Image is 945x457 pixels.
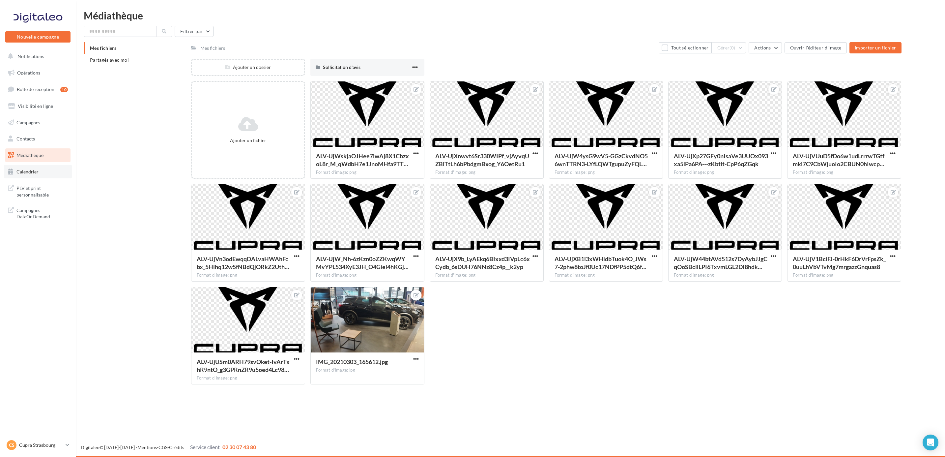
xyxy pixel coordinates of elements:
a: Visibilité en ligne [4,99,72,113]
a: PLV et print personnalisable [4,181,72,200]
span: Contacts [16,136,35,141]
span: ALV-UjW_Nh-6zKzn0oZZKwqWYMvYPL534XyE3JH_O4Giel4hKGjuzUlH [316,255,409,270]
span: (0) [730,45,735,50]
a: Calendrier [4,165,72,179]
span: Médiathèque [16,152,43,158]
span: Campagnes DataOnDemand [16,206,68,220]
a: CS Cupra Strasbourg [5,439,71,451]
div: Format d'image: png [674,169,777,175]
div: Format d'image: png [555,272,657,278]
a: CGS [158,444,167,450]
span: ALV-UjW4ysG9wV5-GGzCkvdNO56wnTTRN3-LYfLQWTgupuZyFQLPE24w [555,152,648,168]
a: Opérations [4,66,72,80]
span: ALV-UjV1BciFJ-0rHkF6DrVrFpsZk_0uuLhVbVTvMg7mrgazzGnquas8 [793,255,886,270]
span: ALV-UjX9b_LyAEkq6BIxxd3IVpLc6xCydb_6sDUH76NNz8Cz4p__k2yp [435,255,530,270]
span: ALV-UjXnwvt6Sr330WIPf_vjAyvqUZBiTtLh6bPbdgmBxog_Y6OetRu1 [435,152,529,168]
span: Notifications [17,53,44,59]
button: Notifications [4,49,69,63]
div: Ajouter un fichier [195,137,301,144]
button: Gérer(0) [712,42,746,53]
span: Sollicitation d'avis [323,64,360,70]
a: Campagnes DataOnDemand [4,203,72,223]
span: PLV et print personnalisable [16,184,68,198]
a: Contacts [4,132,72,146]
span: ALV-UjVUuD5fDo6w1udLrrrwTGtfmki7C9CbWjuoIo2CBUN0hIwcpykS [793,152,884,168]
a: Crédits [169,444,184,450]
a: Campagnes [4,116,72,130]
div: Format d'image: png [674,272,777,278]
span: Actions [754,45,771,50]
button: Importer un fichier [849,42,902,53]
div: Format d'image: png [793,169,896,175]
span: Calendrier [16,169,39,174]
div: Open Intercom Messenger [923,435,938,450]
span: Importer un fichier [855,45,896,50]
span: ALV-UjXB1i3xWHldbTuok4O_JWs7-2phw8toJf0Uc17NDfPP5dtQ6f6a [555,255,646,270]
div: Mes fichiers [200,45,225,51]
span: Opérations [17,70,40,76]
span: ALV-UjWskjaOJHee7iwAj8X1CbzxoL8r_M_qWdbH7e1JnoMHfa9TTuKa [316,152,409,168]
button: Actions [749,42,782,53]
button: Tout sélectionner [659,42,711,53]
span: Visibilité en ligne [18,103,53,109]
a: Mentions [137,444,157,450]
a: Boîte de réception10 [4,82,72,96]
span: CS [9,442,14,448]
span: 02 30 07 43 80 [222,444,256,450]
div: Format d'image: png [197,375,300,381]
span: ALV-UjUSm0ARH79svOket-IvArTxhR9ntO_g3GPRnZR9u5oed4Lc98n5 [197,358,290,373]
a: Digitaleo [81,444,100,450]
div: Format d'image: png [316,272,419,278]
span: ALV-UjVn3odEwqqDALvaHWAhFcbx_5Hihq12w5fNBdQjORkZ2Uth80Z7 [197,255,289,270]
div: 10 [60,87,68,92]
div: Format d'image: png [197,272,300,278]
span: IMG_20210303_165612.jpg [316,358,388,365]
span: © [DATE]-[DATE] - - - [81,444,256,450]
div: Format d'image: png [435,169,538,175]
div: Format d'image: png [435,272,538,278]
div: Médiathèque [84,11,937,20]
div: Format d'image: jpg [316,367,419,373]
button: Ouvrir l'éditeur d'image [785,42,847,53]
span: Campagnes [16,119,40,125]
p: Cupra Strasbourg [19,442,63,448]
a: Médiathèque [4,148,72,162]
span: Boîte de réception [17,86,54,92]
div: Format d'image: png [316,169,419,175]
button: Filtrer par [175,26,214,37]
span: Service client [190,444,220,450]
span: ALV-UjXp27GFy0nIsaVe3UUOx093xa5lPa6PA---zKbtlt-CpP6qZGqk [674,152,768,168]
button: Nouvelle campagne [5,31,71,43]
div: Format d'image: png [555,169,657,175]
span: Mes fichiers [90,45,116,51]
div: Format d'image: png [793,272,896,278]
span: Partagés avec moi [90,57,129,63]
div: Ajouter un dossier [192,64,304,71]
span: ALV-UjW44btAVd512s7DyAybJJgCqOoSBcilLPI6TxvmLGL2DI8hdkSn [674,255,767,270]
